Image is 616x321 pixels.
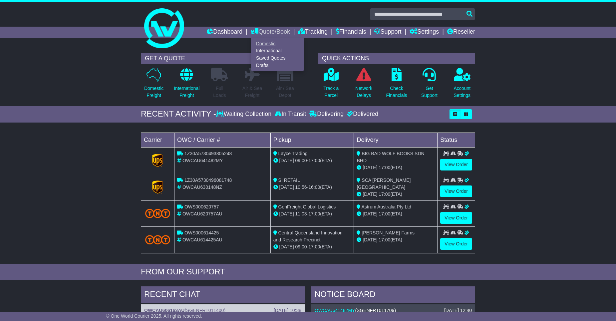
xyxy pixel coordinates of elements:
span: 17:00 [308,158,320,163]
div: (ETA) [357,236,435,243]
a: Dashboard [207,27,242,38]
div: Waiting Collection [216,111,273,118]
div: [DATE] 10:38 [274,308,301,313]
div: - (ETA) [273,243,351,250]
a: GetSupport [421,68,438,103]
span: OWS000614425 [184,230,219,235]
span: 11:03 [295,211,307,216]
a: Track aParcel [323,68,339,103]
p: Full Loads [211,85,228,99]
span: SGENFRT011709 [357,308,394,313]
span: Astrum Australia Pty Ltd [362,204,411,209]
a: Tracking [298,27,328,38]
span: SGENFRT011400 [186,308,224,313]
a: Quote/Book [251,27,290,38]
div: - (ETA) [273,184,351,191]
p: Air / Sea Depot [276,85,294,99]
span: 09:00 [295,244,307,249]
td: Delivery [354,133,438,147]
div: Delivering [308,111,345,118]
span: OWS000620757 [184,204,219,209]
div: - (ETA) [273,210,351,217]
a: Reseller [447,27,475,38]
a: CheckFinancials [386,68,408,103]
a: DomesticFreight [144,68,164,103]
td: Carrier [141,133,174,147]
span: [DATE] [279,211,294,216]
span: SI RETAIL [278,177,300,183]
a: NetworkDelays [355,68,373,103]
span: 17:00 [379,211,390,216]
a: OWCAU641482MY [315,308,355,313]
span: [PERSON_NAME] Farms [362,230,415,235]
div: [DATE] 12:40 [444,308,472,313]
td: Status [438,133,475,147]
span: OWCAU614425AU [182,237,222,242]
div: NOTICE BOARD [311,286,475,304]
span: 1Z30A5730496081748 [184,177,232,183]
a: View Order [440,238,472,250]
span: OWCAU630148NZ [182,184,222,190]
div: Delivered [345,111,378,118]
span: Central Queensland Innovation and Research Precinct [273,230,343,242]
div: In Transit [273,111,308,118]
a: Domestic [251,40,304,47]
p: Account Settings [454,85,471,99]
a: View Order [440,185,472,197]
div: (ETA) [357,210,435,217]
p: Track a Parcel [323,85,339,99]
span: GenFreight Global Logistics [278,204,336,209]
span: 09:00 [295,158,307,163]
a: Settings [410,27,439,38]
p: Network Delays [355,85,372,99]
div: - (ETA) [273,157,351,164]
a: Saved Quotes [251,55,304,62]
span: 17:00 [379,237,390,242]
p: Domestic Freight [144,85,163,99]
span: 17:00 [308,211,320,216]
span: © One World Courier 2025. All rights reserved. [106,313,202,319]
span: [DATE] [363,237,377,242]
p: International Freight [174,85,199,99]
span: 10:56 [295,184,307,190]
p: Check Financials [386,85,407,99]
a: View Order [440,159,472,170]
span: 1Z30A5730493805248 [184,151,232,156]
span: 17:00 [308,244,320,249]
img: GetCarrierServiceLogo [152,154,163,167]
span: [DATE] [363,165,377,170]
span: [DATE] [279,158,294,163]
a: InternationalFreight [173,68,200,103]
div: (ETA) [357,164,435,171]
img: TNT_Domestic.png [145,235,170,244]
div: ( ) [144,308,301,313]
span: BIG BAD WOLF BOOKS SDN BHD [357,151,424,163]
td: Pickup [270,133,354,147]
a: Support [374,27,401,38]
span: [DATE] [279,244,294,249]
a: Drafts [251,62,304,69]
div: RECENT CHAT [141,286,305,304]
a: International [251,47,304,55]
img: GetCarrierServiceLogo [152,180,163,194]
span: 16:00 [308,184,320,190]
a: Financials [336,27,366,38]
a: View Order [440,212,472,224]
div: ( ) [315,308,472,313]
p: Get Support [421,85,438,99]
span: OWCAU620757AU [182,211,222,216]
td: OWC / Carrier # [174,133,271,147]
span: 17:00 [379,165,390,170]
span: [DATE] [279,184,294,190]
div: QUICK ACTIONS [318,53,475,64]
div: FROM OUR SUPPORT [141,267,475,277]
p: Air & Sea Freight [242,85,262,99]
div: RECENT ACTIVITY - [141,109,216,119]
a: OWCAU606163AU [144,308,184,313]
span: SCA [PERSON_NAME] [GEOGRAPHIC_DATA] [357,177,411,190]
div: Quote/Book [251,38,304,71]
span: [DATE] [363,211,377,216]
span: [DATE] [363,191,377,197]
div: GET A QUOTE [141,53,298,64]
div: (ETA) [357,191,435,198]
